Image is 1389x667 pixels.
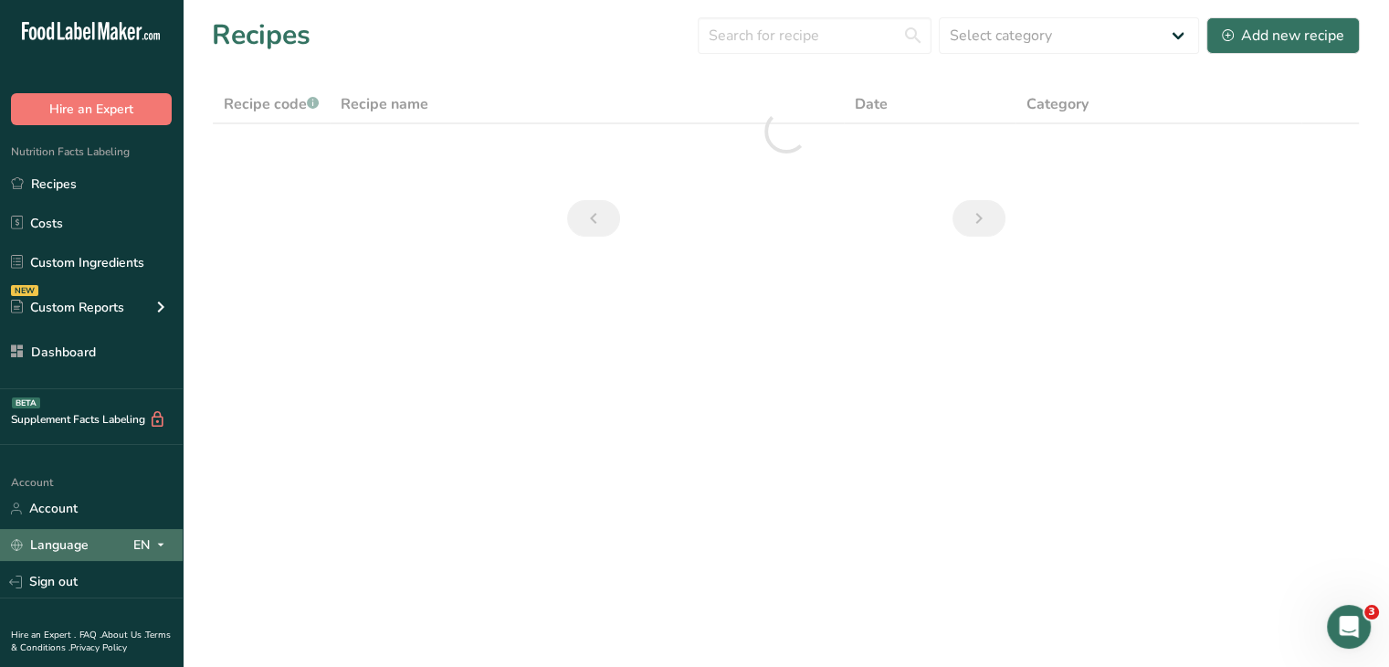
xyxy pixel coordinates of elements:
[11,285,38,296] div: NEW
[79,629,101,641] a: FAQ .
[1206,17,1360,54] button: Add new recipe
[11,93,172,125] button: Hire an Expert
[1364,605,1379,619] span: 3
[101,629,145,641] a: About Us .
[70,641,127,654] a: Privacy Policy
[212,15,310,56] h1: Recipes
[12,397,40,408] div: BETA
[11,529,89,561] a: Language
[698,17,931,54] input: Search for recipe
[11,629,171,654] a: Terms & Conditions .
[952,200,1005,237] a: Next page
[1327,605,1371,649] iframe: Intercom live chat
[567,200,620,237] a: Previous page
[1222,25,1344,47] div: Add new recipe
[11,298,124,317] div: Custom Reports
[11,629,76,641] a: Hire an Expert .
[133,535,172,556] div: EN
